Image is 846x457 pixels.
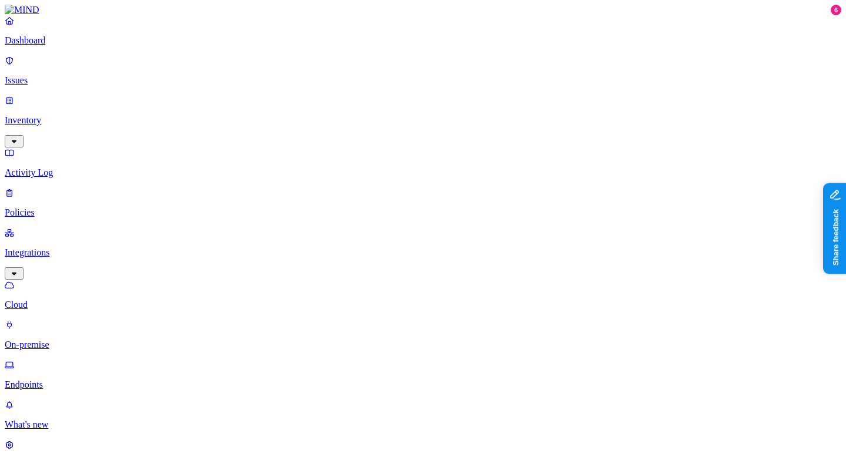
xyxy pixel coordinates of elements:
p: On-premise [5,340,841,350]
a: Dashboard [5,15,841,46]
a: What's new [5,399,841,430]
a: Inventory [5,95,841,146]
a: MIND [5,5,841,15]
a: Activity Log [5,147,841,178]
p: Issues [5,75,841,86]
p: Cloud [5,300,841,310]
p: What's new [5,419,841,430]
p: Endpoints [5,379,841,390]
a: Cloud [5,280,841,310]
a: On-premise [5,320,841,350]
p: Activity Log [5,167,841,178]
p: Dashboard [5,35,841,46]
a: Issues [5,55,841,86]
a: Integrations [5,227,841,278]
a: Endpoints [5,359,841,390]
p: Inventory [5,115,841,126]
a: Policies [5,187,841,218]
p: Integrations [5,247,841,258]
div: 6 [831,5,841,15]
p: Policies [5,207,841,218]
img: MIND [5,5,39,15]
